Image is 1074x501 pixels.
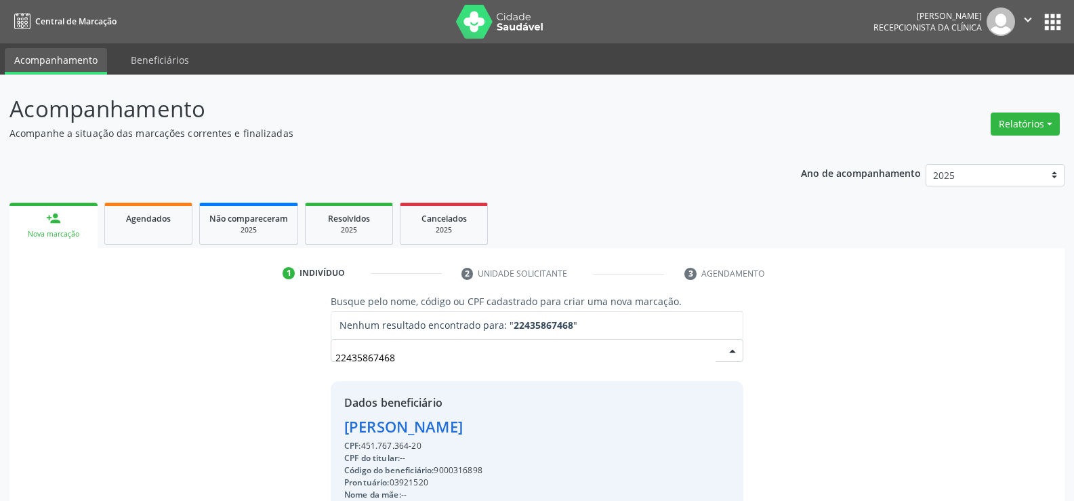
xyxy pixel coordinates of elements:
span: Cancelados [421,213,467,224]
div: 9000316898 [344,464,640,477]
p: Ano de acompanhamento [801,164,921,181]
p: Busque pelo nome, código ou CPF cadastrado para criar uma nova marcação. [331,294,743,308]
div: [PERSON_NAME] [873,10,982,22]
a: Acompanhamento [5,48,107,75]
span: Nenhum resultado encontrado para: " " [339,319,577,332]
img: img [987,7,1015,36]
div: 2025 [209,225,288,235]
p: Acompanhamento [9,92,748,126]
div: -- [344,489,640,501]
span: Prontuário: [344,477,390,488]
span: CPF: [344,440,361,452]
p: Acompanhe a situação das marcações correntes e finalizadas [9,126,748,140]
button: Relatórios [991,113,1060,136]
div: 451.767.364-20 [344,440,640,452]
span: Resolvidos [328,213,370,224]
div: 2025 [410,225,478,235]
div: [PERSON_NAME] [344,416,640,438]
div: Dados beneficiário [344,395,640,411]
div: Nova marcação [19,229,88,239]
span: Central de Marcação [35,16,117,27]
span: Não compareceram [209,213,288,224]
button:  [1015,7,1041,36]
span: Agendados [126,213,171,224]
div: 03921520 [344,477,640,489]
i:  [1020,12,1035,27]
a: Central de Marcação [9,10,117,33]
div: -- [344,452,640,464]
div: 2025 [315,225,383,235]
a: Beneficiários [121,48,199,72]
span: Recepcionista da clínica [873,22,982,33]
div: 1 [283,267,295,279]
span: Nome da mãe: [344,489,401,500]
div: person_add [46,211,61,226]
button: apps [1041,10,1065,34]
span: Código do beneficiário: [344,464,434,476]
strong: 22435867468 [514,319,573,332]
span: CPF do titular: [344,452,400,464]
input: Busque por nome, código ou CPF [335,344,716,371]
div: Indivíduo [300,267,345,279]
